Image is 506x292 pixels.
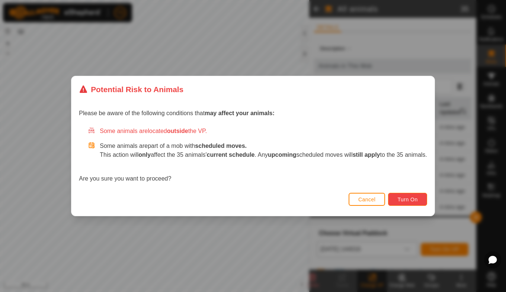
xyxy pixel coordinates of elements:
[148,143,247,149] span: part of a mob with
[207,152,255,158] strong: current schedule
[100,142,427,150] p: Some animals are
[349,193,385,206] button: Cancel
[167,128,188,134] strong: outside
[79,110,275,116] span: Please be aware of the following conditions that
[79,84,183,95] div: Potential Risk to Animals
[148,128,207,134] span: located the VP.
[358,197,376,202] span: Cancel
[205,110,275,116] strong: may affect your animals:
[388,193,427,206] button: Turn On
[353,152,380,158] strong: still apply
[79,127,427,183] div: Are you sure you want to proceed?
[268,152,296,158] strong: upcoming
[88,127,427,136] div: Some animals are
[138,152,151,158] strong: only
[195,143,247,149] strong: scheduled moves.
[397,197,417,202] span: Turn On
[100,150,427,159] p: This action will affect the 35 animals' . Any scheduled moves will to the 35 animals.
